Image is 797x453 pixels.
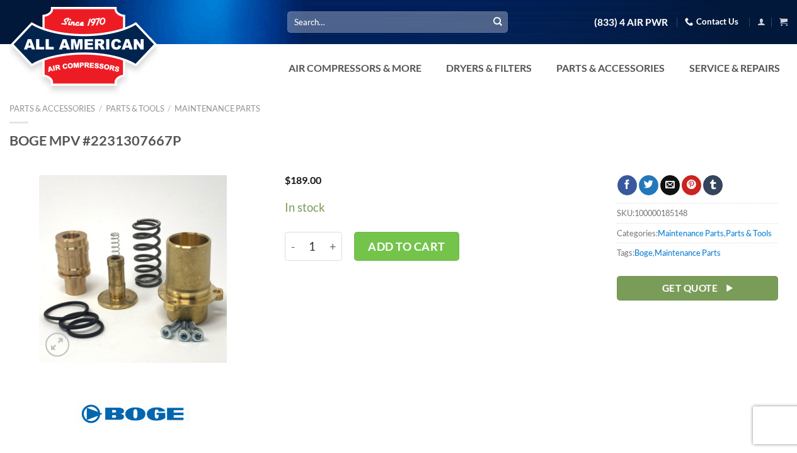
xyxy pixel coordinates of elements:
a: Dryers & Filters [439,55,539,81]
input: Search… [287,11,508,32]
span: Categories: , [617,223,778,243]
span: 100000185148 [634,208,687,218]
a: Parts & Accessories [9,103,95,113]
span: / [168,103,171,113]
a: Share on Facebook [617,175,637,195]
input: - [285,232,301,261]
bdi: 189.00 [285,174,321,186]
a: Parts & Tools [106,103,164,113]
a: Maintenance Parts [658,228,724,238]
p: In stock [285,198,579,217]
button: Submit [488,13,507,32]
a: Maintenance Parts [175,103,260,113]
span: $ [285,174,290,186]
a: Email to a Friend [660,175,680,195]
span: SKU: [617,203,778,222]
a: Parts & Accessories [549,55,672,81]
a: Boge [634,248,653,258]
a: Maintenance Parts [655,248,721,258]
input: + [324,232,342,261]
img: Boge [76,398,190,430]
a: (833) 4 AIR PWR [594,11,668,33]
a: Parts & Tools [726,228,772,238]
a: Service & Repairs [682,55,788,81]
h1: BOGE MPV #2231307667P [9,132,788,149]
a: Contact Us [685,12,738,32]
a: Air Compressors & More [281,55,429,81]
a: Share on Twitter [639,175,658,195]
span: Tags: , [617,243,778,262]
a: Share on Tumblr [703,175,723,195]
a: Pin on Pinterest [682,175,701,195]
a: Get Quote [617,276,778,301]
input: Product quantity [301,232,324,261]
img: BOGE MPV #2231307667P [39,175,227,363]
span: / [99,103,102,113]
a: Login [757,14,765,30]
button: Add to cart [354,232,460,261]
span: Get Quote [662,280,718,296]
